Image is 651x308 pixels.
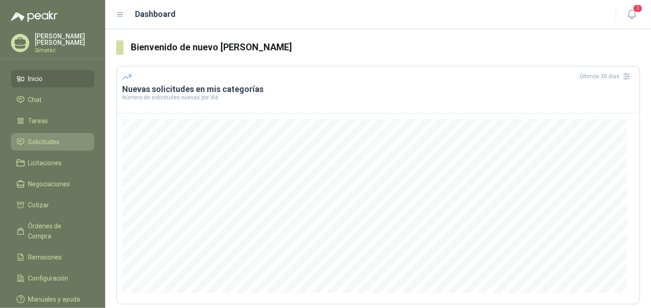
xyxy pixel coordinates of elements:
[11,270,94,287] a: Configuración
[28,137,60,147] span: Solicitudes
[122,95,634,100] p: Número de solicitudes nuevas por día
[11,112,94,130] a: Tareas
[28,221,86,241] span: Órdenes de Compra
[28,200,49,210] span: Cotizar
[28,116,48,126] span: Tareas
[28,158,62,168] span: Licitaciones
[135,8,176,21] h1: Dashboard
[28,179,70,189] span: Negociaciones
[28,273,69,283] span: Configuración
[28,252,62,262] span: Remisiones
[11,133,94,151] a: Solicitudes
[11,249,94,266] a: Remisiones
[11,196,94,214] a: Cotizar
[28,95,42,105] span: Chat
[35,33,94,46] p: [PERSON_NAME] [PERSON_NAME]
[11,70,94,87] a: Inicio
[122,84,634,95] h3: Nuevas solicitudes en mis categorías
[11,217,94,245] a: Órdenes de Compra
[11,11,58,22] img: Logo peakr
[11,291,94,308] a: Manuales y ayuda
[11,154,94,172] a: Licitaciones
[633,4,643,13] span: 1
[28,74,43,84] span: Inicio
[35,48,94,53] p: Simatec
[624,6,640,23] button: 1
[11,175,94,193] a: Negociaciones
[580,69,634,84] div: Últimos 30 días
[11,91,94,108] a: Chat
[28,294,81,304] span: Manuales y ayuda
[131,40,640,54] h3: Bienvenido de nuevo [PERSON_NAME]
